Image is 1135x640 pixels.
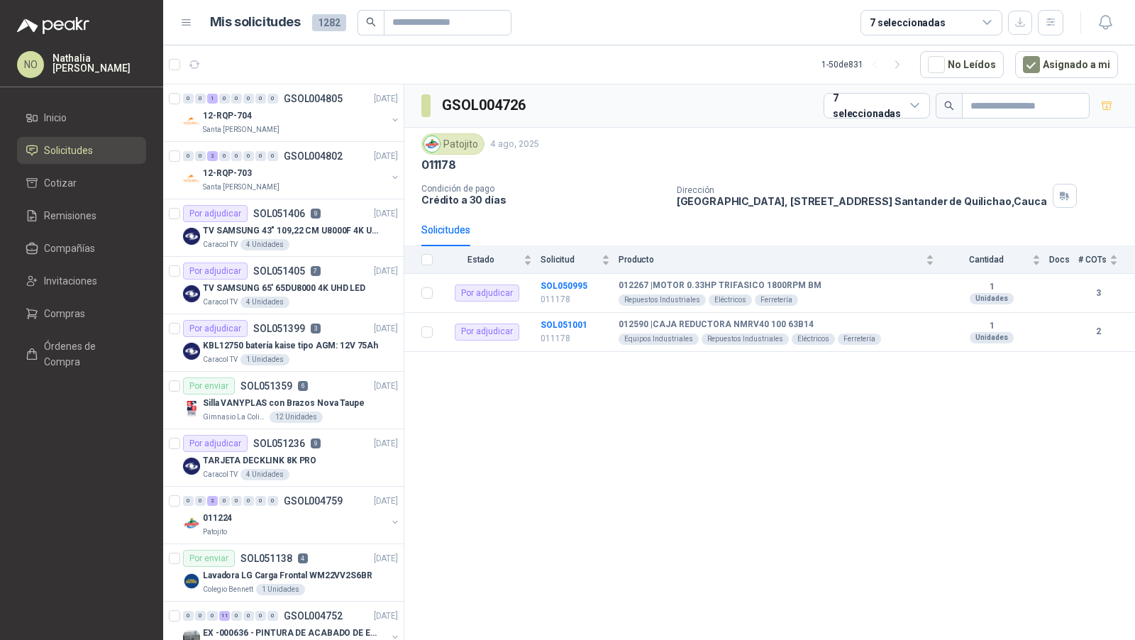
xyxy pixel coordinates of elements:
[183,573,200,590] img: Company Logo
[619,246,943,274] th: Producto
[17,170,146,197] a: Cotizar
[374,207,398,221] p: [DATE]
[253,324,305,333] p: SOL051399
[284,496,343,506] p: GSOL004759
[44,306,85,321] span: Compras
[183,515,200,532] img: Company Logo
[44,241,95,256] span: Compañías
[943,255,1029,265] span: Cantidad
[311,324,321,333] p: 3
[240,381,292,391] p: SOL051359
[183,151,194,161] div: 0
[374,92,398,106] p: [DATE]
[256,584,305,595] div: 1 Unidades
[231,94,242,104] div: 0
[311,266,321,276] p: 7
[792,333,835,345] div: Eléctricos
[541,255,599,265] span: Solicitud
[490,138,539,151] p: 4 ago, 2025
[219,611,230,621] div: 11
[203,109,252,123] p: 12-RQP-704
[17,51,44,78] div: NO
[219,94,230,104] div: 0
[421,222,470,238] div: Solicitudes
[943,282,1041,293] b: 1
[183,343,200,360] img: Company Logo
[231,611,242,621] div: 0
[374,437,398,451] p: [DATE]
[284,151,343,161] p: GSOL004802
[183,228,200,245] img: Company Logo
[240,239,289,250] div: 4 Unidades
[253,209,305,219] p: SOL051406
[207,496,218,506] div: 2
[970,293,1014,304] div: Unidades
[455,324,519,341] div: Por adjudicar
[17,202,146,229] a: Remisiones
[240,354,289,365] div: 1 Unidades
[253,438,305,448] p: SOL051236
[183,492,401,538] a: 0 0 2 0 0 0 0 0 GSOL004759[DATE] Company Logo011224Patojito
[702,333,789,345] div: Repuestos Industriales
[541,320,587,330] a: SOL051001
[240,297,289,308] div: 4 Unidades
[183,550,235,567] div: Por enviar
[203,397,365,410] p: Silla VANYPLAS con Brazos Nova Taupe
[870,15,946,31] div: 7 seleccionadas
[424,136,440,152] img: Company Logo
[203,339,378,353] p: KBL12750 batería kaise tipo AGM: 12V 75Ah
[44,175,77,191] span: Cotizar
[17,300,146,327] a: Compras
[709,294,752,306] div: Eléctricos
[17,235,146,262] a: Compañías
[421,133,485,155] div: Patojito
[441,255,521,265] span: Estado
[183,263,248,280] div: Por adjudicar
[183,377,235,395] div: Por enviar
[163,372,404,429] a: Por enviarSOL0513596[DATE] Company LogoSilla VANYPLAS con Brazos Nova TaupeGimnasio La Colina12 U...
[943,321,1041,332] b: 1
[455,285,519,302] div: Por adjudicar
[541,281,587,291] b: SOL050995
[203,282,365,295] p: TV SAMSUNG 65' 65DU8000 4K UHD LED
[203,182,279,193] p: Santa [PERSON_NAME]
[541,293,610,307] p: 011178
[17,17,89,34] img: Logo peakr
[195,94,206,104] div: 0
[195,611,206,621] div: 0
[183,148,401,193] a: 0 0 2 0 0 0 0 0 GSOL004802[DATE] Company Logo12-RQP-703Santa [PERSON_NAME]
[821,53,909,76] div: 1 - 50 de 831
[255,94,266,104] div: 0
[219,496,230,506] div: 0
[203,354,238,365] p: Caracol TV
[207,611,218,621] div: 0
[270,412,323,423] div: 12 Unidades
[619,333,699,345] div: Equipos Industriales
[17,137,146,164] a: Solicitudes
[240,469,289,480] div: 4 Unidades
[619,319,814,331] b: 012590 | CAJA REDUCTORA NMRV40 100 63B14
[366,17,376,27] span: search
[312,14,346,31] span: 1282
[298,381,308,391] p: 6
[421,158,456,172] p: 011178
[755,294,798,306] div: Ferretería
[838,333,881,345] div: Ferretería
[374,265,398,278] p: [DATE]
[17,104,146,131] a: Inicio
[1078,246,1135,274] th: # COTs
[17,267,146,294] a: Invitaciones
[183,458,200,475] img: Company Logo
[267,94,278,104] div: 0
[374,380,398,393] p: [DATE]
[374,609,398,623] p: [DATE]
[619,294,706,306] div: Repuestos Industriales
[44,110,67,126] span: Inicio
[541,332,610,346] p: 011178
[203,454,316,468] p: TARJETA DECKLINK 8K PRO
[284,94,343,104] p: GSOL004805
[255,151,266,161] div: 0
[44,143,93,158] span: Solicitudes
[52,53,146,73] p: Nathalia [PERSON_NAME]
